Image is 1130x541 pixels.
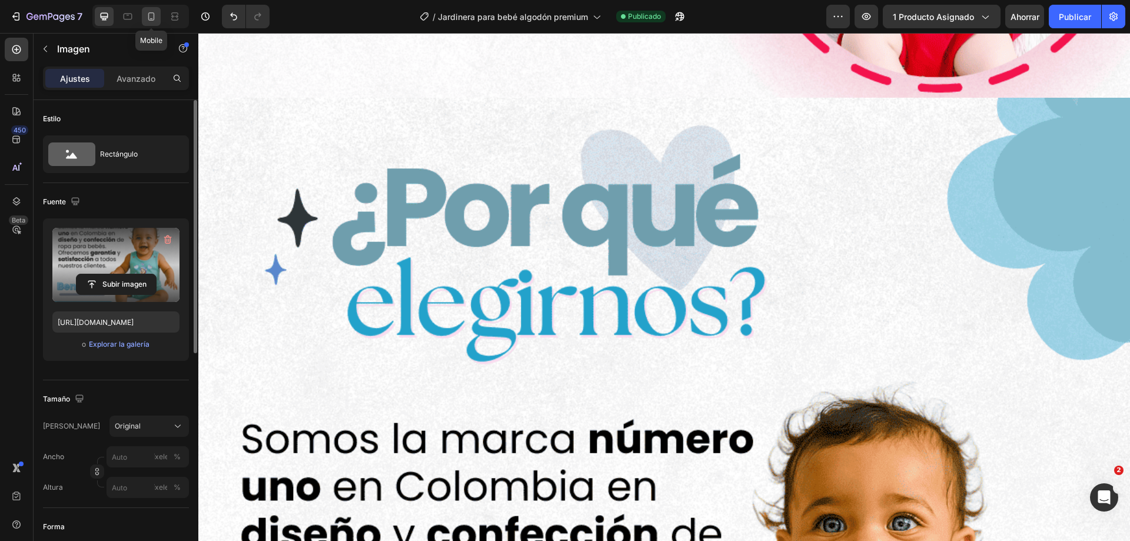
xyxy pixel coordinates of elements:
font: 2 [1116,466,1121,474]
button: 1 producto asignado [883,5,1001,28]
font: Beta [12,216,25,224]
button: píxeles [170,450,184,464]
font: 1 producto asignado [893,12,974,22]
button: 7 [5,5,88,28]
button: Publicar [1049,5,1101,28]
font: Rectángulo [100,150,138,158]
font: Ahorrar [1011,12,1039,22]
div: Deshacer/Rehacer [222,5,270,28]
button: % [154,480,168,494]
font: Fuente [43,197,66,206]
button: píxeles [170,480,184,494]
font: [PERSON_NAME] [43,421,100,430]
font: Tamaño [43,394,70,403]
button: % [154,450,168,464]
font: % [174,483,181,492]
font: Ancho [43,452,64,461]
button: Explorar la galería [88,338,150,350]
font: Imagen [57,43,90,55]
font: Publicar [1059,12,1091,22]
button: Ahorrar [1005,5,1044,28]
font: 7 [77,11,82,22]
font: Avanzado [117,74,155,84]
font: o [82,340,86,349]
font: Explorar la galería [89,340,149,349]
font: Publicado [628,12,661,21]
input: https://ejemplo.com/imagen.jpg [52,311,180,333]
font: Altura [43,483,63,492]
button: Subir imagen [76,274,157,295]
font: píxeles [149,483,172,492]
font: píxeles [149,452,172,461]
font: Estilo [43,114,61,123]
font: Original [115,421,141,430]
iframe: Área de diseño [198,33,1130,541]
font: Ajustes [60,74,90,84]
input: píxeles% [107,446,189,467]
font: Jardinera para bebé algodón premium [438,12,588,22]
font: 450 [14,126,26,134]
p: Imagen [57,42,157,56]
iframe: Chat en vivo de Intercom [1090,483,1118,512]
font: / [433,12,436,22]
button: Original [109,416,189,437]
font: % [174,452,181,461]
font: Forma [43,522,65,531]
input: píxeles% [107,477,189,498]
